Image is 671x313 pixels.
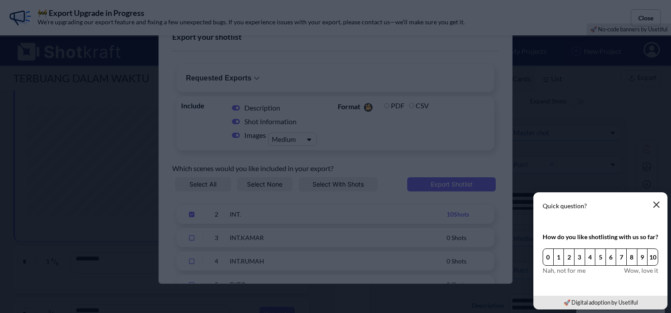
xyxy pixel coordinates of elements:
button: 3 [574,248,585,266]
span: Wow, love it [624,266,658,275]
p: Quick question? [543,202,658,210]
span: Nah, not for me [543,266,586,275]
button: 7 [616,248,627,266]
button: 10 [647,248,658,266]
button: 0 [543,248,554,266]
div: How do you like shotlisting with us so far? [543,232,658,241]
button: 1 [553,248,564,266]
button: 2 [563,248,575,266]
a: 🚀 Digital adoption by Usetiful [563,299,638,306]
button: 9 [637,248,648,266]
div: Online [7,8,82,14]
button: 4 [585,248,596,266]
button: 8 [626,248,637,266]
button: 5 [595,248,606,266]
button: 6 [605,248,617,266]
